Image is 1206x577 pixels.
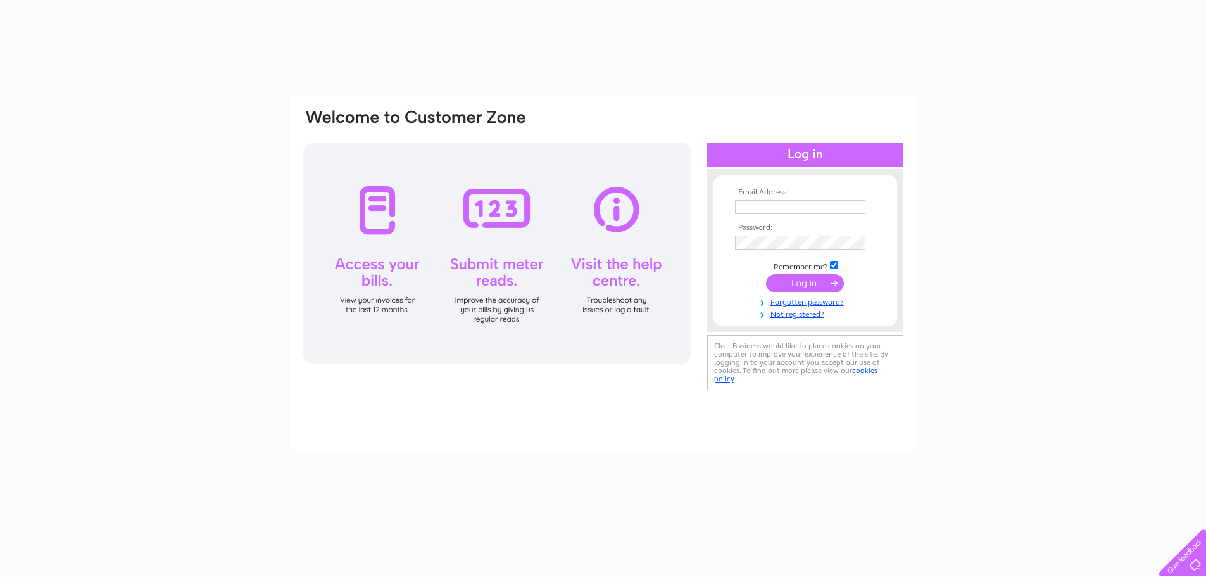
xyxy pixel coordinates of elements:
div: Clear Business would like to place cookies on your computer to improve your experience of the sit... [707,335,903,390]
th: Password: [732,224,879,232]
input: Submit [766,274,844,292]
a: Not registered? [735,307,879,319]
a: Forgotten password? [735,295,879,307]
th: Email Address: [732,188,879,197]
a: cookies policy [714,366,877,383]
td: Remember me? [732,259,879,272]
